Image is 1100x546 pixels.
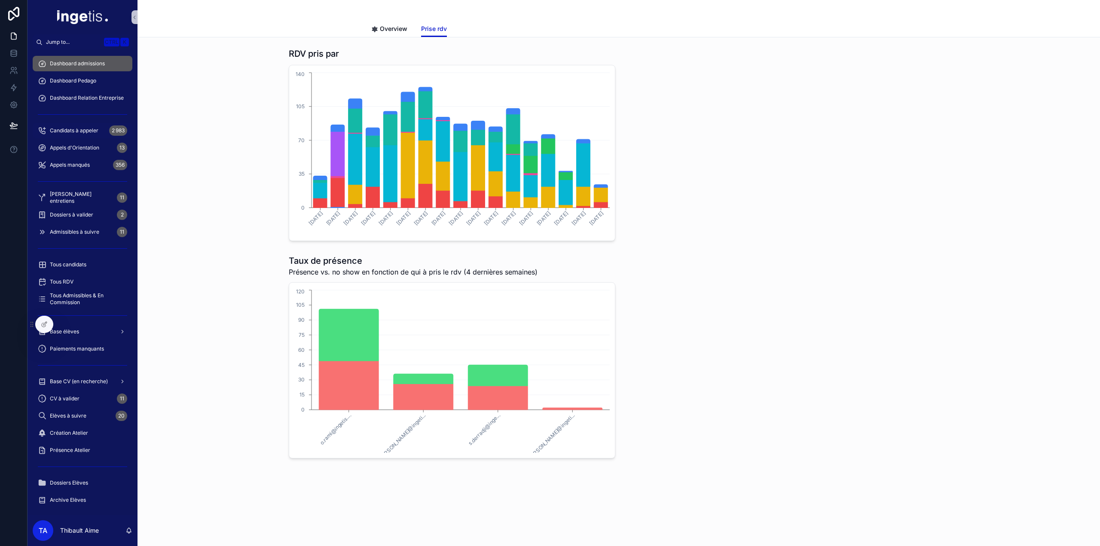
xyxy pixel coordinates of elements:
span: Candidats à appeler [50,127,98,134]
a: Présence Atelier [33,442,132,458]
div: 2 [117,210,127,220]
span: Dashboard Pedago [50,77,96,84]
div: chart [294,70,610,235]
span: Tous RDV [50,278,73,285]
tspan: 90 [298,317,305,323]
tspan: [DATE] [483,210,499,226]
span: Appels manqués [50,162,90,168]
tspan: 75 [299,332,305,338]
tspan: [DATE] [518,210,534,226]
a: Base élèves [33,324,132,339]
a: Tous Admissibles & En Commission [33,291,132,307]
span: Tous Admissibles & En Commission [50,292,124,306]
a: Overview [371,21,407,38]
tspan: 120 [296,289,305,295]
span: Overview [380,24,407,33]
tspan: 105 [296,302,305,308]
span: Dossiers à valider [50,211,93,218]
span: Admissibles à suivre [50,229,99,235]
tspan: o.rami@ingetis.... [318,412,352,445]
a: Appels manqués356 [33,157,132,173]
a: Dashboard Relation Entreprise [33,90,132,106]
a: Admissibles à suivre11 [33,224,132,240]
tspan: 35 [299,171,305,177]
tspan: s.derradji@inge... [467,412,501,446]
tspan: 60 [298,347,305,353]
span: Base CV (en recherche) [50,378,108,385]
a: Tous RDV [33,274,132,290]
span: TA [39,525,47,536]
h1: RDV pris par [289,48,339,60]
a: [PERSON_NAME] entretiens11 [33,190,132,205]
a: Archive Elèves [33,492,132,508]
div: 13 [117,143,127,153]
div: 356 [113,160,127,170]
tspan: [DATE] [325,210,341,226]
span: Tous candidats [50,261,86,268]
tspan: [DATE] [553,210,569,226]
span: Dashboard Relation Entreprise [50,95,124,101]
tspan: [DATE] [588,210,605,226]
tspan: [DATE] [360,210,376,226]
a: Appels d'Orientation13 [33,140,132,156]
div: 2 983 [109,125,127,136]
span: Jump to... [46,39,101,46]
a: Elèves à suivre20 [33,408,132,424]
span: K [121,39,128,46]
a: Dashboard admissions [33,56,132,71]
span: Paiements manquants [50,345,104,352]
tspan: 45 [298,362,305,368]
div: chart [294,288,610,453]
tspan: 70 [298,137,305,143]
div: 20 [116,411,127,421]
tspan: 30 [298,376,305,383]
img: App logo [57,10,108,24]
span: CV à valider [50,395,79,402]
tspan: 105 [296,103,305,110]
tspan: 0 [301,406,305,413]
span: Présence vs. no show en fonction de qui à pris le rdv (4 dernières semaines) [289,267,538,277]
tspan: [DATE] [465,210,482,226]
button: Jump to...CtrlK [33,34,132,50]
tspan: 15 [299,391,305,398]
a: Dossiers Elèves [33,475,132,491]
h1: Taux de présence [289,255,538,267]
tspan: [PERSON_NAME]@ingeti... [377,412,427,462]
tspan: [DATE] [571,210,587,226]
div: 11 [117,227,127,237]
tspan: [DATE] [500,210,516,226]
div: 11 [117,393,127,404]
a: Dashboard Pedago [33,73,132,88]
a: Base CV (en recherche) [33,374,132,389]
a: Prise rdv [421,21,447,37]
tspan: [DATE] [378,210,394,226]
span: Base élèves [50,328,79,335]
tspan: [DATE] [448,210,464,226]
tspan: 0 [301,204,305,211]
tspan: [DATE] [430,210,446,226]
tspan: [DATE] [535,210,552,226]
span: Elèves à suivre [50,412,86,419]
span: Présence Atelier [50,447,90,454]
span: Dossiers Elèves [50,479,88,486]
span: Dashboard admissions [50,60,105,67]
a: Paiements manquants [33,341,132,357]
a: CV à valider11 [33,391,132,406]
a: Dossiers à valider2 [33,207,132,223]
span: Création Atelier [50,430,88,436]
span: Appels d'Orientation [50,144,99,151]
div: 11 [117,192,127,203]
tspan: [DATE] [395,210,411,226]
a: Candidats à appeler2 983 [33,123,132,138]
span: Ctrl [104,38,119,46]
tspan: 140 [296,71,305,78]
a: Création Atelier [33,425,132,441]
div: scrollable content [27,50,137,515]
p: Thibault Aime [60,526,99,535]
tspan: [PERSON_NAME]@ingeti... [526,412,576,462]
tspan: [DATE] [412,210,429,226]
span: Prise rdv [421,24,447,33]
span: [PERSON_NAME] entretiens [50,191,113,204]
a: Tous candidats [33,257,132,272]
span: Archive Elèves [50,497,86,503]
